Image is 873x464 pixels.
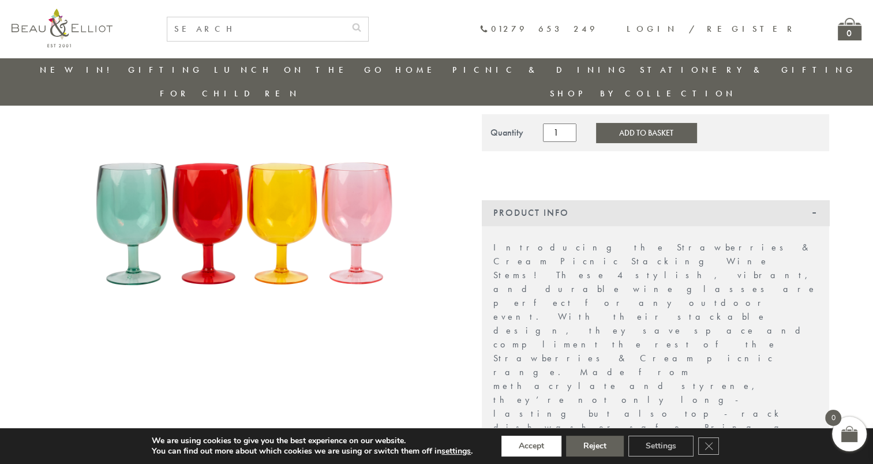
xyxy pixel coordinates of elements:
[40,64,117,76] a: New in!
[152,446,473,456] p: You can find out more about which cookies we are using or switch them off in .
[479,24,598,34] a: 01279 653 249
[640,64,856,76] a: Stationery & Gifting
[214,64,385,76] a: Lunch On The Go
[452,64,629,76] a: Picnic & Dining
[490,128,523,138] div: Quantity
[627,23,797,35] a: Login / Register
[838,18,861,40] a: 0
[550,88,736,99] a: Shop by collection
[566,436,624,456] button: Reject
[698,437,719,455] button: Close GDPR Cookie Banner
[167,17,345,41] input: SEARCH
[152,436,473,446] p: We are using cookies to give you the best experience on our website.
[160,88,300,99] a: For Children
[441,446,471,456] button: settings
[825,410,841,426] span: 0
[596,123,696,143] button: Add to Basket
[479,158,831,186] iframe: Secure express checkout frame
[482,200,829,226] div: Product Info
[628,436,694,456] button: Settings
[12,9,113,47] img: logo
[543,124,576,142] input: Product quantity
[395,64,441,76] a: Home
[128,64,203,76] a: Gifting
[501,436,561,456] button: Accept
